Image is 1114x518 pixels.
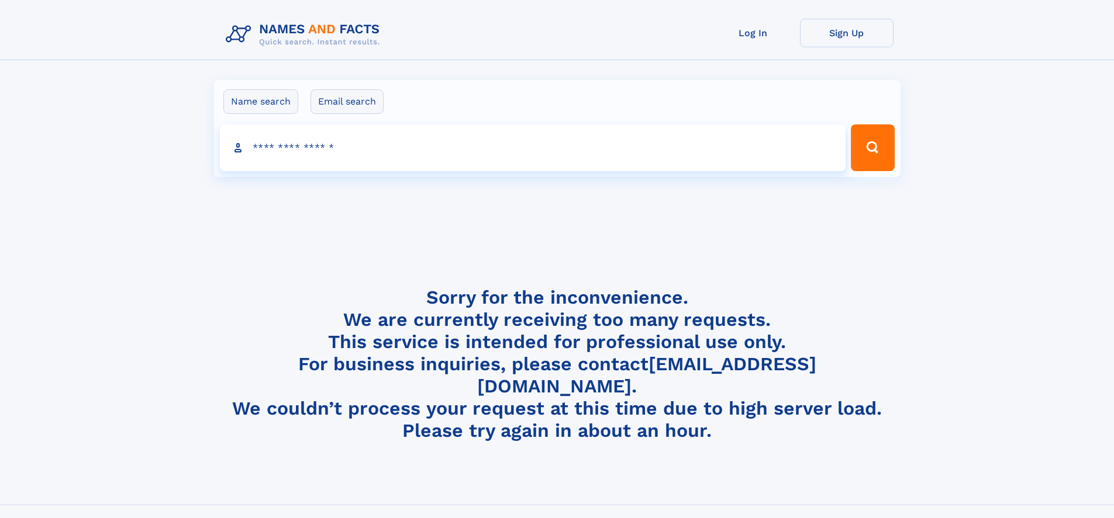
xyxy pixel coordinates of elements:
[221,286,894,442] h4: Sorry for the inconvenience. We are currently receiving too many requests. This service is intend...
[851,124,894,171] button: Search Button
[706,19,800,47] a: Log In
[223,89,298,114] label: Name search
[311,89,384,114] label: Email search
[220,124,846,171] input: search input
[477,353,816,397] a: [EMAIL_ADDRESS][DOMAIN_NAME]
[800,19,894,47] a: Sign Up
[221,19,389,50] img: Logo Names and Facts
